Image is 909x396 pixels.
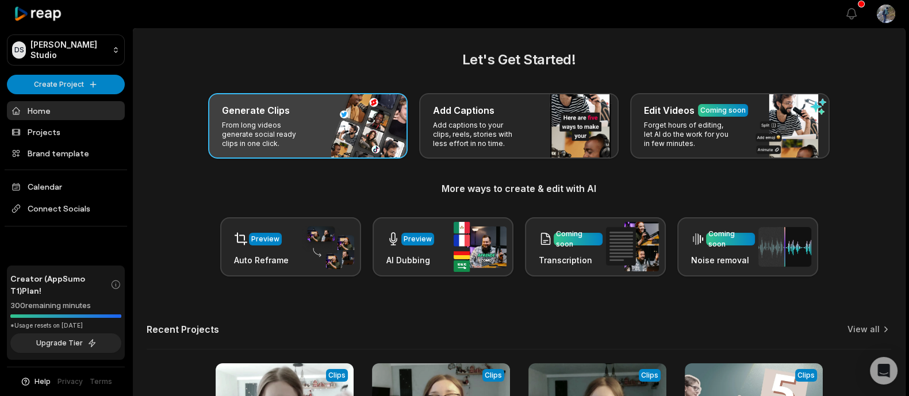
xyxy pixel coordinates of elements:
[10,272,110,297] span: Creator (AppSumo T1) Plan!
[644,103,695,117] h3: Edit Videos
[708,229,753,249] div: Coming soon
[7,198,125,219] span: Connect Socials
[7,122,125,141] a: Projects
[147,324,219,335] h2: Recent Projects
[454,222,507,272] img: ai_dubbing.png
[34,376,51,387] span: Help
[700,105,746,116] div: Coming soon
[30,40,108,60] p: [PERSON_NAME] Studio
[222,121,311,148] p: From long videos generate social ready clips in one click.
[20,376,51,387] button: Help
[870,357,898,385] div: Open Intercom Messenger
[7,75,125,94] button: Create Project
[433,121,522,148] p: Add captions to your clips, reels, stories with less effort in no time.
[404,234,432,244] div: Preview
[12,41,26,59] div: DS
[7,101,125,120] a: Home
[10,300,121,312] div: 300 remaining minutes
[147,182,891,195] h3: More ways to create & edit with AI
[644,121,733,148] p: Forget hours of editing, let AI do the work for you in few minutes.
[301,225,354,270] img: auto_reframe.png
[10,321,121,330] div: *Usage resets on [DATE]
[433,103,494,117] h3: Add Captions
[7,177,125,196] a: Calendar
[847,324,880,335] a: View all
[234,254,289,266] h3: Auto Reframe
[251,234,279,244] div: Preview
[147,49,891,70] h2: Let's Get Started!
[90,376,112,387] a: Terms
[57,376,83,387] a: Privacy
[386,254,434,266] h3: AI Dubbing
[691,254,755,266] h3: Noise removal
[10,333,121,353] button: Upgrade Tier
[7,144,125,163] a: Brand template
[222,103,290,117] h3: Generate Clips
[556,229,600,249] div: Coming soon
[758,227,811,267] img: noise_removal.png
[606,222,659,271] img: transcription.png
[539,254,603,266] h3: Transcription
